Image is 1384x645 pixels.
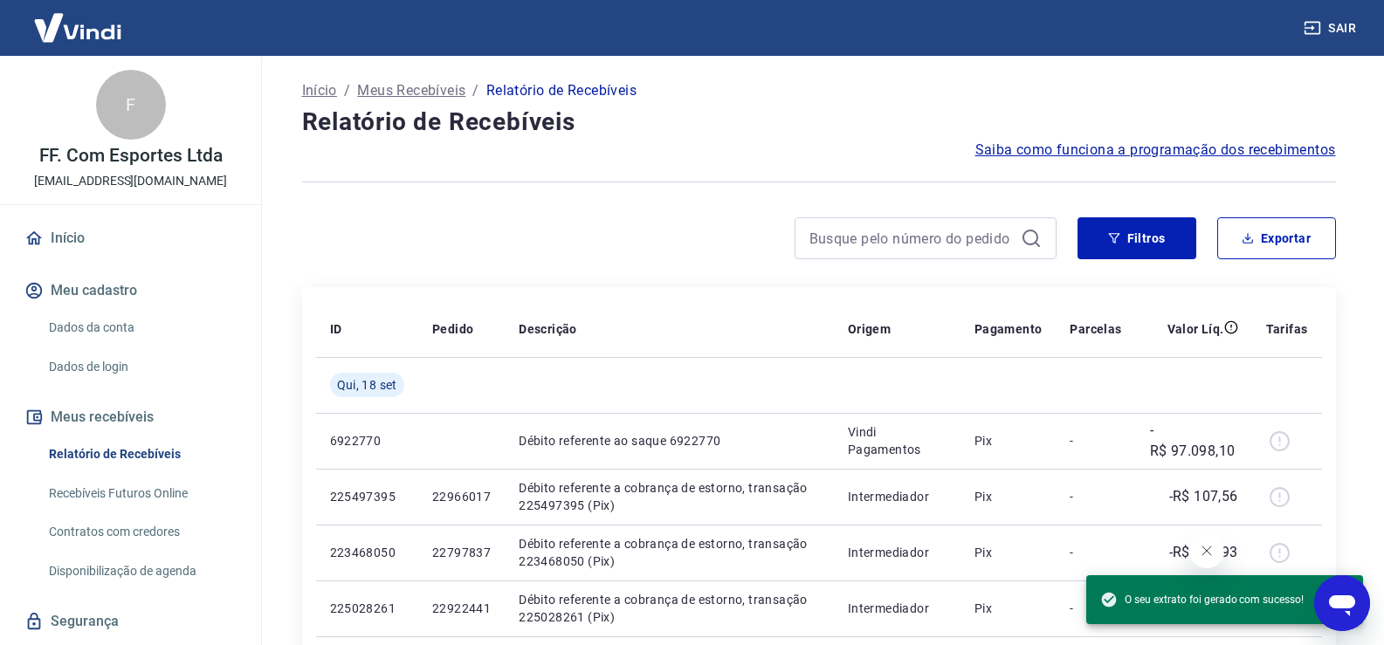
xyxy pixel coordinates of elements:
[519,535,820,570] p: Débito referente a cobrança de estorno, transação 223468050 (Pix)
[21,398,240,436] button: Meus recebíveis
[1189,533,1224,568] iframe: Fechar mensagem
[1169,486,1238,507] p: -R$ 107,56
[809,225,1014,251] input: Busque pelo número do pedido
[1070,488,1121,505] p: -
[302,80,337,101] a: Início
[432,600,491,617] p: 22922441
[1070,600,1121,617] p: -
[42,349,240,385] a: Dados de login
[1314,575,1370,631] iframe: Botão para abrir a janela de mensagens
[337,376,397,394] span: Qui, 18 set
[472,80,479,101] p: /
[1070,544,1121,561] p: -
[432,488,491,505] p: 22966017
[848,320,891,338] p: Origem
[848,544,947,561] p: Intermediador
[432,320,473,338] p: Pedido
[39,147,223,165] p: FF. Com Esportes Ltda
[519,479,820,514] p: Débito referente a cobrança de estorno, transação 225497395 (Pix)
[10,12,147,26] span: Olá! Precisa de ajuda?
[974,544,1043,561] p: Pix
[42,514,240,550] a: Contratos com credores
[974,432,1043,449] p: Pix
[42,476,240,511] a: Recebíveis Futuros Online
[21,602,240,641] a: Segurança
[1266,320,1308,338] p: Tarifas
[519,432,820,449] p: Débito referente ao saque 6922770
[1070,320,1121,338] p: Parcelas
[1169,542,1238,563] p: -R$ 107,93
[848,600,947,617] p: Intermediador
[42,553,240,589] a: Disponibilização de agenda
[1070,432,1121,449] p: -
[1217,217,1336,259] button: Exportar
[848,423,947,458] p: Vindi Pagamentos
[96,70,166,140] div: F
[34,172,227,190] p: [EMAIL_ADDRESS][DOMAIN_NAME]
[1167,320,1224,338] p: Valor Líq.
[974,600,1043,617] p: Pix
[975,140,1336,161] a: Saiba como funciona a programação dos recebimentos
[21,271,240,310] button: Meu cadastro
[330,544,404,561] p: 223468050
[974,320,1043,338] p: Pagamento
[330,432,404,449] p: 6922770
[42,310,240,346] a: Dados da conta
[974,488,1043,505] p: Pix
[21,1,134,54] img: Vindi
[344,80,350,101] p: /
[519,591,820,626] p: Débito referente a cobrança de estorno, transação 225028261 (Pix)
[1300,12,1363,45] button: Sair
[357,80,465,101] a: Meus Recebíveis
[330,600,404,617] p: 225028261
[486,80,637,101] p: Relatório de Recebíveis
[21,219,240,257] a: Início
[1150,420,1238,462] p: -R$ 97.098,10
[42,436,240,472] a: Relatório de Recebíveis
[519,320,577,338] p: Descrição
[1078,217,1196,259] button: Filtros
[432,544,491,561] p: 22797837
[330,320,342,338] p: ID
[330,488,404,505] p: 225497395
[1100,591,1304,608] span: O seu extrato foi gerado com sucesso!
[302,105,1336,140] h4: Relatório de Recebíveis
[848,488,947,505] p: Intermediador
